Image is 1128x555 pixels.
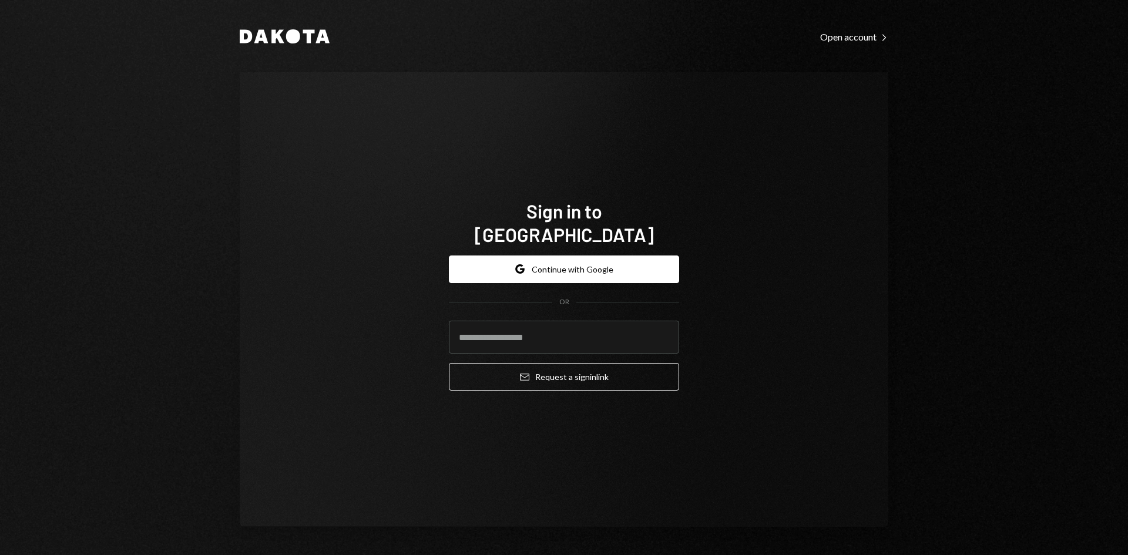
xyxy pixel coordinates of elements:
button: Request a signinlink [449,363,679,391]
div: OR [559,297,569,307]
a: Open account [820,30,888,43]
div: Open account [820,31,888,43]
button: Continue with Google [449,255,679,283]
h1: Sign in to [GEOGRAPHIC_DATA] [449,199,679,246]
